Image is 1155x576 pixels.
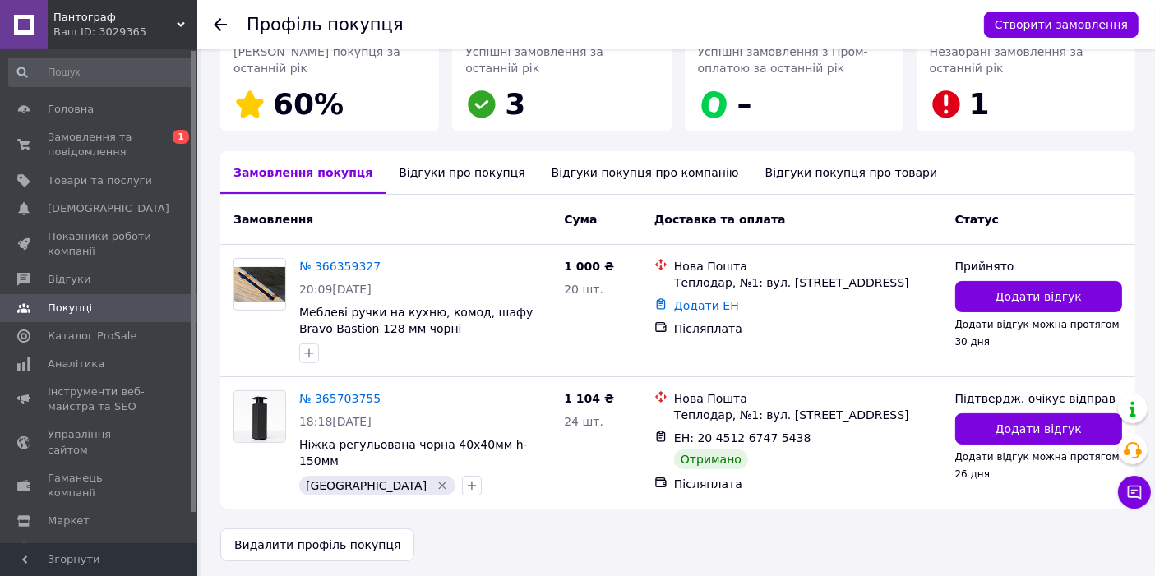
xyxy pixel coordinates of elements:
a: № 365703755 [299,392,381,405]
span: Пантограф [53,10,177,25]
span: Гаманець компанії [48,471,152,500]
span: Відгуки [48,272,90,287]
a: Ніжка регульована чорна 40х40мм h-150мм [299,438,528,468]
a: Фото товару [233,390,286,443]
span: 1 [173,130,189,144]
button: Видалити профіль покупця [220,528,414,561]
button: Чат з покупцем [1118,476,1151,509]
span: Замовлення [233,213,313,226]
a: Фото товару [233,258,286,311]
div: Відгуки про покупця [386,151,538,194]
span: Налаштування [48,541,132,556]
a: Меблеві ручки на кухню, комод, шафу Bravo Bastion 128 мм чорні [299,306,533,335]
span: Додати відгук можна протягом 26 дня [955,451,1120,479]
span: Управління сайтом [48,427,152,457]
div: Прийнято [955,258,1122,274]
span: 1 000 ₴ [564,260,614,273]
span: 1 104 ₴ [564,392,614,405]
span: Маркет [48,514,90,528]
img: Фото товару [234,391,285,442]
span: Головна [48,102,94,117]
div: Замовлення покупця [220,151,386,194]
span: Cума [564,213,597,226]
span: 3 [505,87,525,121]
button: Додати відгук [955,281,1122,312]
span: 24 шт. [564,415,603,428]
span: Додати відгук можна протягом 30 дня [955,319,1120,347]
span: Аналітика [48,357,104,371]
span: – [737,87,752,121]
span: 20 шт. [564,283,603,296]
div: Підтвердж. очікує відправ [955,390,1122,407]
div: Відгуки покупця про товари [752,151,950,194]
span: Товари та послуги [48,173,152,188]
span: [DEMOGRAPHIC_DATA] [48,201,169,216]
div: Нова Пошта [674,258,942,274]
span: Каталог ProSale [48,329,136,343]
span: Додати відгук [996,421,1082,437]
div: Ваш ID: 3029365 [53,25,197,39]
span: 20:09[DATE] [299,283,372,296]
div: Теплодар, №1: вул. [STREET_ADDRESS] [674,274,942,291]
span: Статус [955,213,999,226]
span: Показники роботи компанії [48,229,152,259]
img: Фото товару [234,267,285,302]
div: Повернутися назад [214,16,227,33]
span: Покупці [48,301,92,316]
div: Нова Пошта [674,390,942,407]
span: [GEOGRAPHIC_DATA] [306,479,427,492]
span: 60% [273,87,344,121]
input: Пошук [8,58,194,87]
span: ЕН: 20 4512 6747 5438 [674,431,811,445]
span: 18:18[DATE] [299,415,372,428]
div: Відгуки покупця про компанію [538,151,752,194]
a: Додати ЕН [674,299,739,312]
div: Отримано [674,449,748,469]
a: № 366359327 [299,260,381,273]
span: Замовлення та повідомлення [48,130,152,159]
svg: Видалити мітку [436,479,449,492]
span: Інструменти веб-майстра та SEO [48,385,152,414]
button: Створити замовлення [984,12,1139,38]
span: Додати відгук [996,288,1082,305]
div: Післяплата [674,476,942,492]
div: Післяплата [674,320,942,337]
div: Теплодар, №1: вул. [STREET_ADDRESS] [674,407,942,423]
button: Додати відгук [955,413,1122,445]
span: 1 [969,87,990,121]
span: Доставка та оплата [654,213,786,226]
h1: Профіль покупця [247,15,404,35]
